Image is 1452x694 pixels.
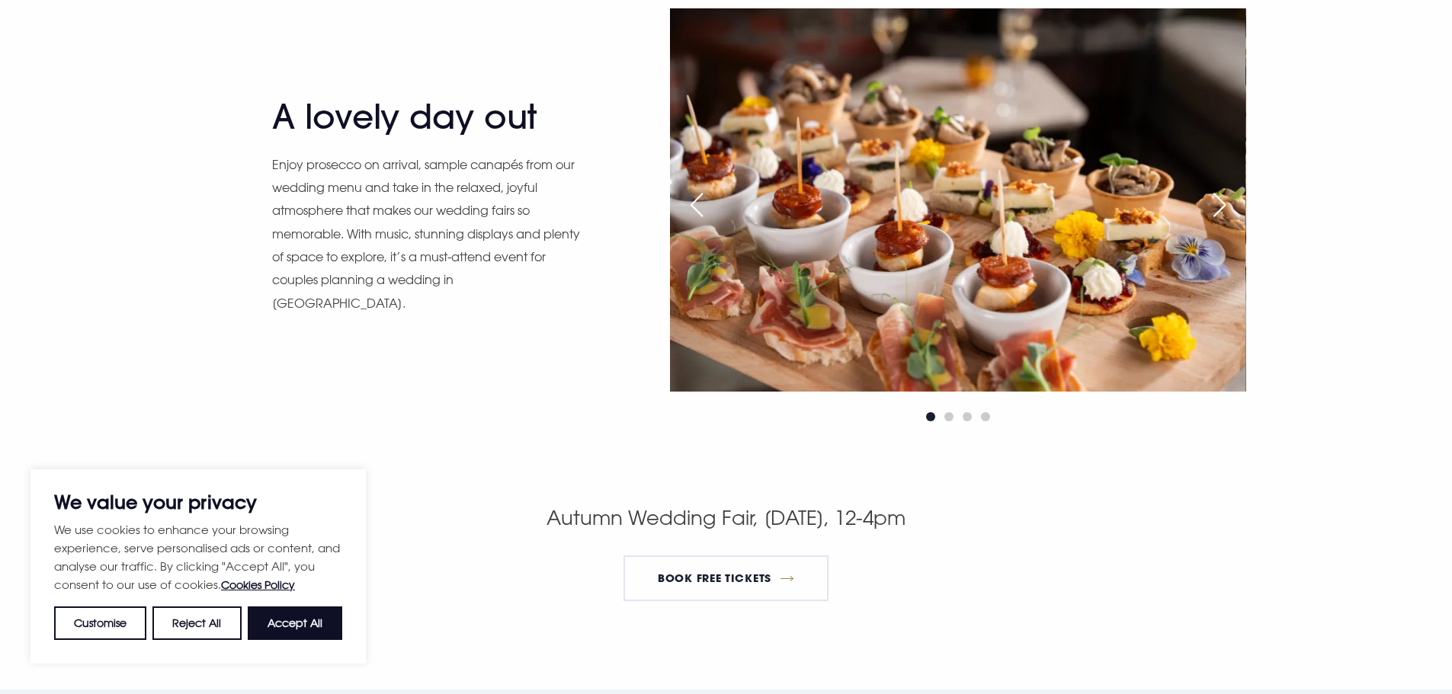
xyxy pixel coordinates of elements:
h2: A lovely day out [272,97,569,137]
span: Go to slide 4 [981,412,990,421]
div: We value your privacy [30,469,366,664]
button: Customise [54,606,146,640]
span: Go to slide 2 [944,412,954,421]
p: Enjoy prosecco on arrival, sample canapés from our wedding menu and take in the relaxed, joyful a... [272,153,585,315]
img: Wedding Fairs Northern Ireland [670,8,1245,392]
div: Previous slide [678,188,716,222]
p: Autumn Wedding Fair, [DATE], 12-4pm [363,502,1088,534]
a: BOOK FREE TICKETS [623,555,829,601]
a: Cookies Policy [221,578,295,591]
span: Go to slide 3 [963,412,972,421]
span: Go to slide 1 [926,412,935,421]
button: Accept All [248,606,342,640]
button: Reject All [152,606,241,640]
p: We use cookies to enhance your browsing experience, serve personalised ads or content, and analys... [54,520,342,594]
p: We value your privacy [54,493,342,511]
div: Next slide [1200,188,1239,222]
